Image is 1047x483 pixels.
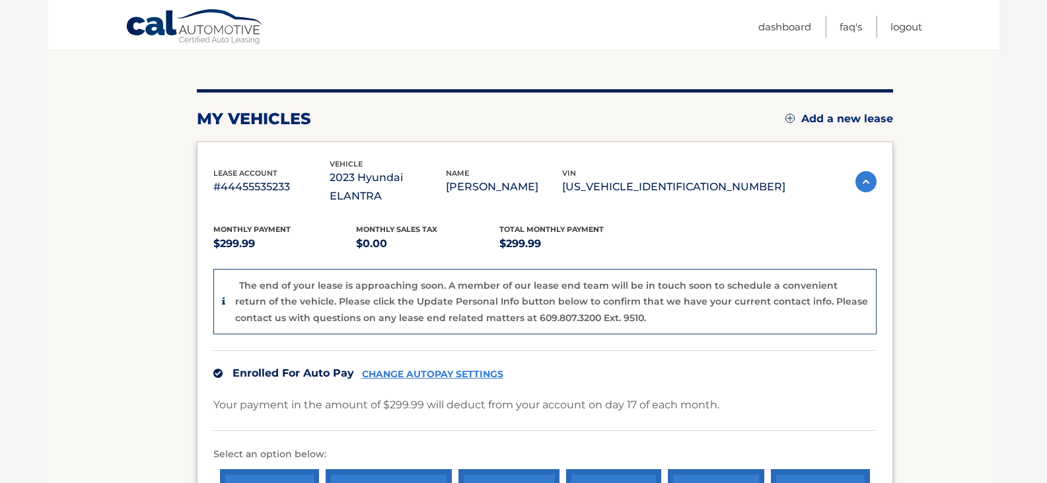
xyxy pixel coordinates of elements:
[126,9,264,47] a: Cal Automotive
[785,114,795,123] img: add.svg
[562,168,576,178] span: vin
[499,235,643,253] p: $299.99
[330,168,446,205] p: 2023 Hyundai ELANTRA
[213,369,223,378] img: check.svg
[446,168,469,178] span: name
[213,168,277,178] span: lease account
[356,225,437,234] span: Monthly sales Tax
[356,235,499,253] p: $0.00
[890,16,922,38] a: Logout
[562,178,785,196] p: [US_VEHICLE_IDENTIFICATION_NUMBER]
[213,235,357,253] p: $299.99
[362,369,503,380] a: CHANGE AUTOPAY SETTINGS
[213,447,877,463] p: Select an option below:
[213,178,330,196] p: #44455535233
[758,16,811,38] a: Dashboard
[233,367,354,379] span: Enrolled For Auto Pay
[840,16,862,38] a: FAQ's
[855,171,877,192] img: accordion-active.svg
[499,225,604,234] span: Total Monthly Payment
[330,159,363,168] span: vehicle
[213,396,719,414] p: Your payment in the amount of $299.99 will deduct from your account on day 17 of each month.
[235,279,868,324] p: The end of your lease is approaching soon. A member of our lease end team will be in touch soon t...
[785,112,893,126] a: Add a new lease
[446,178,562,196] p: [PERSON_NAME]
[197,109,311,129] h2: my vehicles
[213,225,291,234] span: Monthly Payment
